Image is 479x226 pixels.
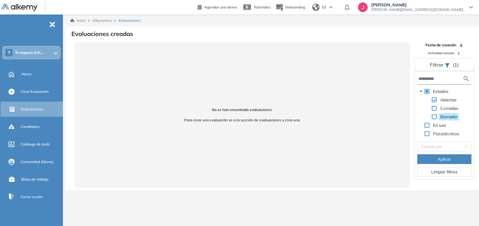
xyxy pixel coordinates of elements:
[453,61,459,68] span: (1)
[21,194,43,200] span: Cerrar sesión
[71,30,133,38] h3: Evaluaciones creadas
[204,5,237,9] span: Agendar una demo
[21,177,48,182] span: Bolsa de trabajo
[82,117,403,123] span: Para crear una evaluación ve a la sección de evaluaciones y crea una.
[417,154,472,164] button: Aplicar
[21,89,49,94] span: Crear Evaluación
[439,113,459,120] span: Borrador
[371,7,463,12] span: [PERSON_NAME][EMAIL_ADDRESS][DOMAIN_NAME]
[82,107,403,113] span: No se han encontrado evaluaciones.
[1,4,38,11] img: Logo
[119,18,141,23] span: Evaluaciones
[432,122,447,129] span: En uso
[432,88,450,95] span: Estados
[433,131,459,136] span: Psicotécnicos
[275,1,305,14] button: Onboarding
[21,159,54,165] span: Comunidad Alkemy
[370,156,479,226] iframe: Chat Widget
[432,130,461,137] span: Psicotécnicos
[21,142,50,147] span: Catálogo de tests
[440,114,458,120] span: Borrador
[439,105,459,112] span: Cerradas
[312,4,320,11] img: world
[419,90,422,93] span: caret-down
[8,50,11,55] span: T
[463,75,470,83] img: search icon
[433,123,446,128] span: En uso
[439,96,458,103] span: Abiertas
[440,97,457,103] span: Abiertas
[285,5,305,9] span: Onboarding
[425,42,456,48] span: Fecha de creación
[21,124,40,129] span: Candidatos
[440,106,458,111] span: Cerradas
[92,18,112,23] span: Alkymetrics
[21,71,32,77] span: Home
[15,50,43,55] span: Tu espacio JUA...
[428,51,454,55] span: Actividad reciente
[433,89,448,94] span: Estados
[21,106,43,112] span: Evaluaciones
[370,156,479,226] div: Widget de chat
[322,5,326,10] span: ES
[198,3,237,10] a: Agendar una demo
[254,5,271,9] span: Tutoriales
[70,18,86,23] a: Inicio
[329,6,333,8] img: arrow
[430,62,445,68] span: Filtrar
[371,2,463,7] span: [PERSON_NAME]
